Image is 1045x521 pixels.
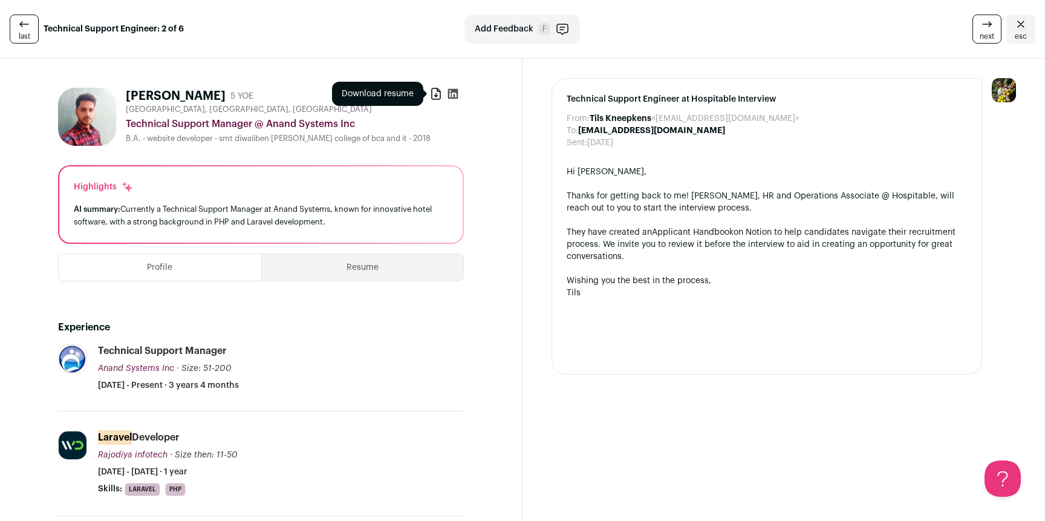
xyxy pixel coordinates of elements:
[10,15,39,44] a: last
[125,483,160,496] li: Laravel
[567,275,967,287] div: Wishing you the best in the process,
[58,320,464,335] h2: Experience
[567,166,967,178] div: Hi [PERSON_NAME],
[567,137,587,149] dt: Sent:
[44,23,184,35] strong: Technical Support Engineer: 2 of 6
[538,23,550,35] span: F
[464,15,580,44] button: Add Feedback F
[980,31,994,41] span: next
[98,430,132,445] mark: Laravel
[59,431,86,459] img: 5b52cdfb7c8d2b1d81da37e44e48dce43fca1c47899bdce52c06438141257ee0.jpg
[126,88,226,105] h1: [PERSON_NAME]
[590,113,799,125] dd: <[EMAIL_ADDRESS][DOMAIN_NAME]>
[475,23,533,35] span: Add Feedback
[74,203,448,228] div: Currently a Technical Support Manager at Anand Systems, known for innovative hotel software, with...
[74,181,134,193] div: Highlights
[230,90,253,102] div: 5 YOE
[1006,15,1035,44] a: Close
[126,134,464,143] div: B.A. - website developer - smt diwaliben [PERSON_NAME] college of bca and it - 2018
[98,431,180,444] div: Developer
[98,466,187,478] span: [DATE] - [DATE] · 1 year
[652,228,734,237] a: Applicant Handbook
[567,113,590,125] dt: From:
[1015,31,1027,41] span: esc
[74,205,120,213] span: AI summary:
[59,345,86,373] img: 45e110e2ace91f23dcfc4e009839f5a37a3960ba2172c565d046e49c8fcf110d.jpg
[567,190,967,214] div: Thanks for getting back to me! [PERSON_NAME], HR and Operations Associate @ Hospitable, will reac...
[590,114,651,123] b: Tils Kneepkens
[177,364,232,373] span: · Size: 51-200
[587,137,613,149] dd: [DATE]
[126,117,464,131] div: Technical Support Manager @ Anand Systems Inc
[567,287,967,299] div: Tils
[19,31,30,41] span: last
[578,126,725,135] b: [EMAIL_ADDRESS][DOMAIN_NAME]
[165,483,186,496] li: PHP
[59,254,261,281] button: Profile
[98,451,168,459] span: Rajodiya infotech
[126,105,372,114] span: [GEOGRAPHIC_DATA], [GEOGRAPHIC_DATA], [GEOGRAPHIC_DATA]
[992,78,1016,102] img: 6689865-medium_jpg
[985,460,1021,497] iframe: Help Scout Beacon - Open
[98,379,239,392] span: [DATE] - Present · 3 years 4 months
[262,254,464,281] button: Resume
[567,93,967,105] span: Technical Support Engineer at Hospitable Interview
[567,125,578,137] dt: To:
[98,483,122,495] span: Skills:
[567,226,967,263] div: They have created an on Notion to help candidates navigate their recruitment process. We invite y...
[332,82,423,106] div: Download resume
[98,364,174,373] span: Anand Systems Inc
[170,451,238,459] span: · Size then: 11-50
[58,88,116,146] img: c32f15f5f5f1e387b57b3517dc5543c52f9e651b14803d2969d4905993aac49e.jpg
[98,344,227,358] div: Technical Support Manager
[972,15,1001,44] a: next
